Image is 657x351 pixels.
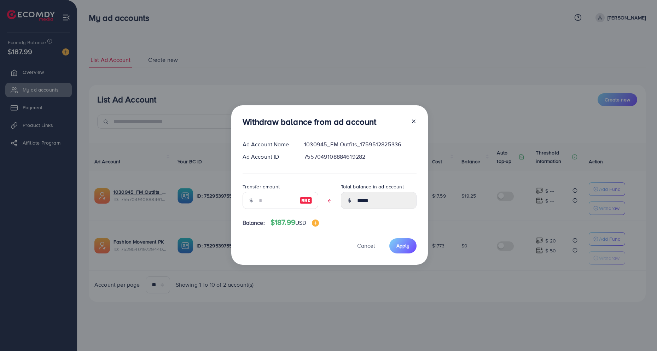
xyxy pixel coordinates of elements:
[298,140,422,148] div: 1030945_FM Outfits_1759512825336
[243,219,265,227] span: Balance:
[295,219,306,227] span: USD
[300,196,312,205] img: image
[627,319,652,346] iframe: Chat
[271,218,319,227] h4: $187.99
[389,238,417,253] button: Apply
[341,183,404,190] label: Total balance in ad account
[237,153,299,161] div: Ad Account ID
[396,242,409,249] span: Apply
[237,140,299,148] div: Ad Account Name
[298,153,422,161] div: 7557049108884619282
[357,242,375,250] span: Cancel
[243,183,280,190] label: Transfer amount
[348,238,384,253] button: Cancel
[243,117,377,127] h3: Withdraw balance from ad account
[312,220,319,227] img: image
